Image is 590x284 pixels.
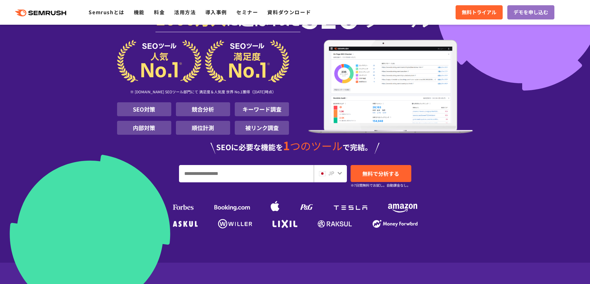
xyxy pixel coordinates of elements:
div: ※ [DOMAIN_NAME] SEOツール部門にて 満足度＆人気度 世界 No.1獲得（[DATE]時点） [117,83,289,102]
a: デモを申し込む [507,5,554,19]
span: JP [328,169,334,177]
input: URL、キーワードを入力してください [179,165,313,182]
a: 活用方法 [174,8,196,16]
a: 機能 [134,8,145,16]
li: 競合分析 [176,102,230,116]
small: ※7日間無料でお試し。自動課金なし。 [351,182,410,188]
div: SEOに必要な機能を [117,140,473,154]
a: 無料トライアル [456,5,503,19]
li: 順位計測 [176,121,230,135]
span: ツール [360,4,435,28]
a: Semrushとは [89,8,124,16]
li: SEO対策 [117,102,171,116]
a: 無料で分析する [351,165,411,182]
li: 被リンク調査 [235,121,289,135]
a: セミナー [236,8,258,16]
span: 無料で分析する [362,170,399,177]
span: つのツール [290,138,343,153]
span: 1 [283,137,290,154]
span: で完結。 [343,142,372,152]
span: 無料トライアル [462,8,496,16]
li: キーワード調査 [235,102,289,116]
span: デモを申し込む [514,8,548,16]
a: 料金 [154,8,165,16]
li: 内部対策 [117,121,171,135]
span: SEO [300,4,360,28]
a: 導入事例 [205,8,227,16]
a: 資料ダウンロード [267,8,311,16]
